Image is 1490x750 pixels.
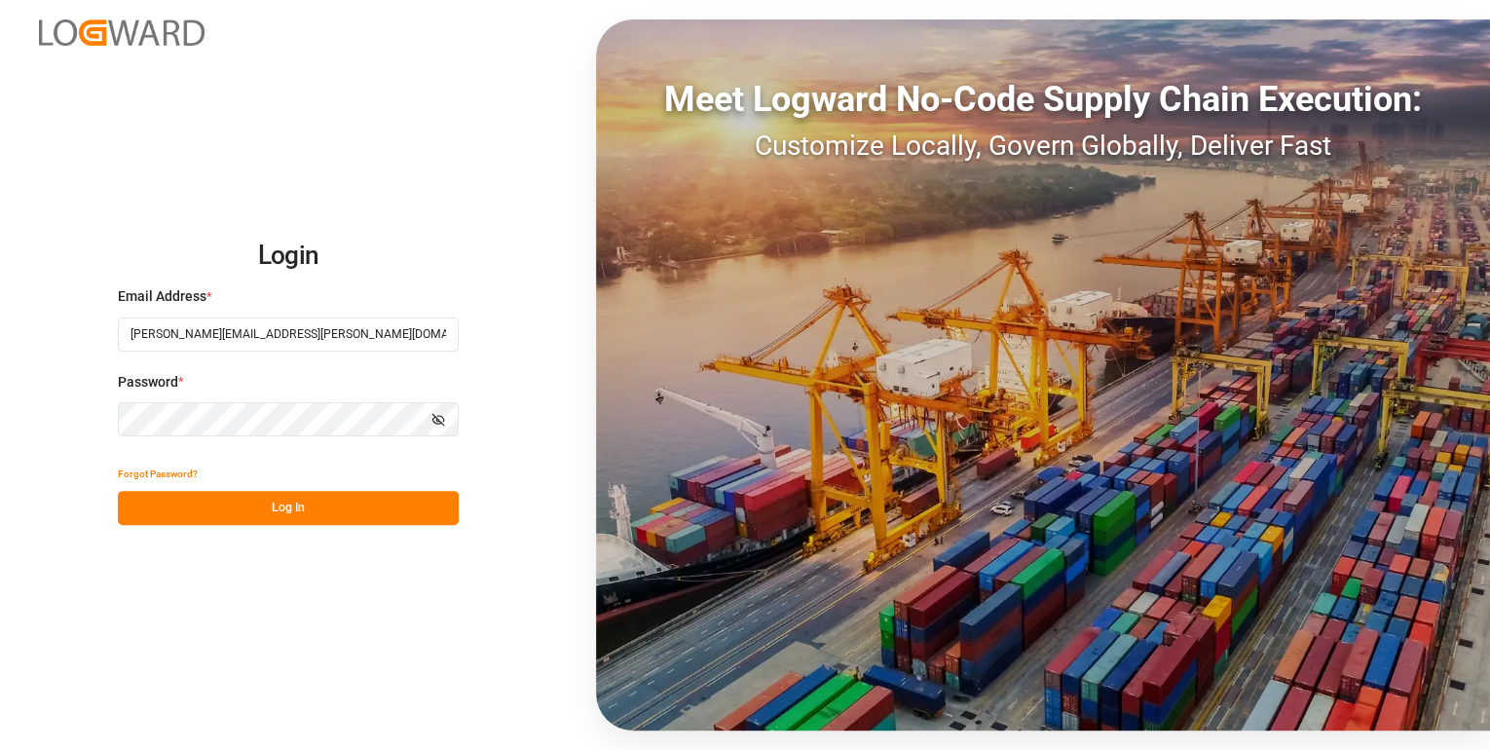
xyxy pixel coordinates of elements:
button: Log In [118,491,459,525]
button: Forgot Password? [118,457,198,491]
div: Customize Locally, Govern Globally, Deliver Fast [596,126,1490,167]
div: Meet Logward No-Code Supply Chain Execution: [596,73,1490,126]
img: Logward_new_orange.png [39,19,205,46]
span: Email Address [118,286,206,307]
h2: Login [118,225,459,287]
span: Password [118,372,178,393]
input: Enter your email [118,318,459,352]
